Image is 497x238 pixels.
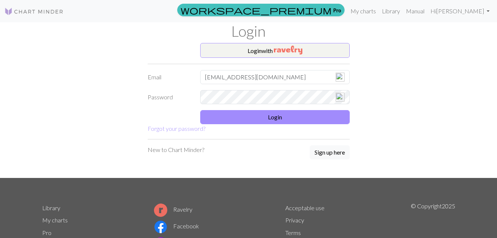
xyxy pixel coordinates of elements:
[42,204,60,211] a: Library
[310,145,350,159] button: Sign up here
[336,73,345,82] img: npw-badge-icon-locked.svg
[154,222,199,229] a: Facebook
[379,4,403,19] a: Library
[154,206,192,213] a: Ravelry
[4,7,64,16] img: Logo
[403,4,427,19] a: Manual
[336,93,345,102] img: npw-badge-icon-locked.svg
[427,4,493,19] a: Hi[PERSON_NAME]
[42,216,68,224] a: My charts
[347,4,379,19] a: My charts
[143,90,196,104] label: Password
[285,216,304,224] a: Privacy
[42,229,51,236] a: Pro
[200,43,350,58] button: Loginwith
[148,145,204,154] p: New to Chart Minder?
[200,110,350,124] button: Login
[274,46,302,54] img: Ravelry
[154,204,167,217] img: Ravelry logo
[148,125,205,132] a: Forgot your password?
[285,204,325,211] a: Acceptable use
[177,4,345,16] a: Pro
[310,145,350,160] a: Sign up here
[143,70,196,84] label: Email
[181,5,332,15] span: workspace_premium
[285,229,301,236] a: Terms
[154,220,167,234] img: Facebook logo
[38,22,460,40] h1: Login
